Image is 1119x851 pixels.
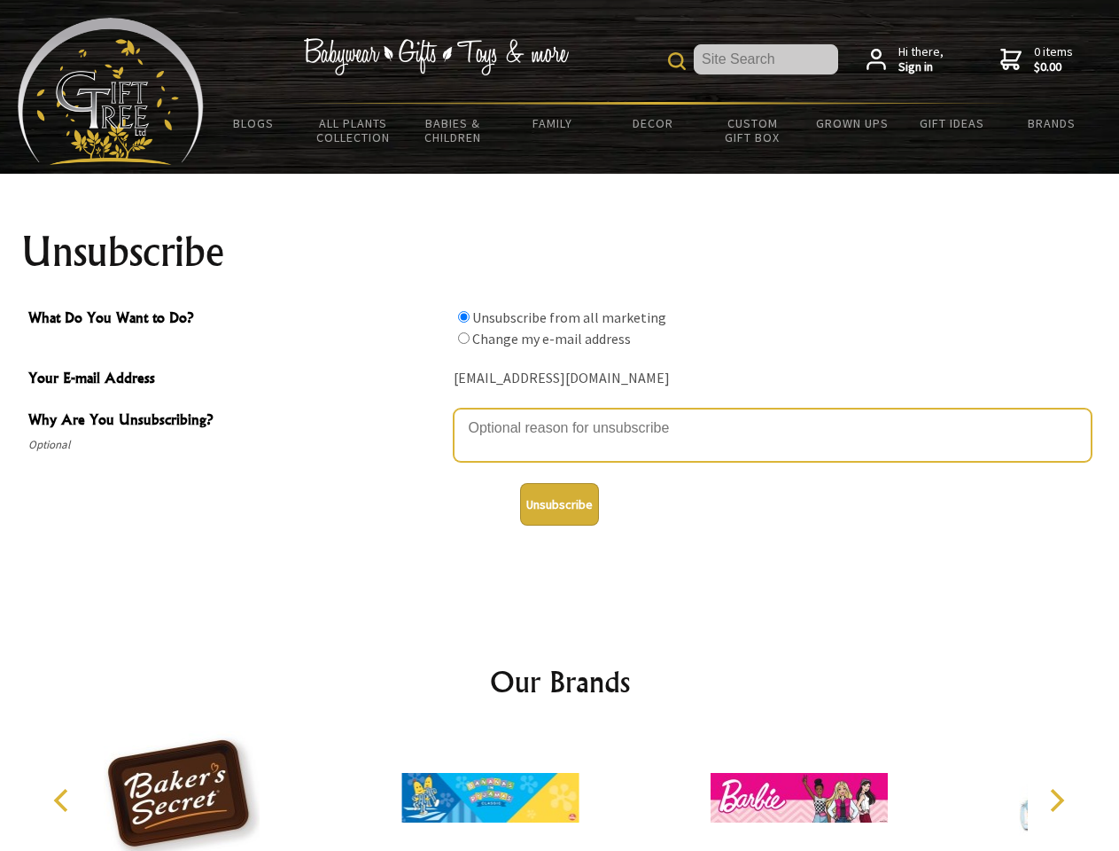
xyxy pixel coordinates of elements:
[28,367,445,393] span: Your E-mail Address
[454,409,1092,462] textarea: Why Are You Unsubscribing?
[503,105,603,142] a: Family
[898,44,944,75] span: Hi there,
[472,308,666,326] label: Unsubscribe from all marketing
[520,483,599,526] button: Unsubscribe
[458,332,470,344] input: What Do You Want to Do?
[802,105,902,142] a: Grown Ups
[1034,59,1073,75] strong: $0.00
[303,38,569,75] img: Babywear - Gifts - Toys & more
[304,105,404,156] a: All Plants Collection
[28,434,445,456] span: Optional
[1034,43,1073,75] span: 0 items
[703,105,803,156] a: Custom Gift Box
[602,105,703,142] a: Decor
[204,105,304,142] a: BLOGS
[403,105,503,156] a: Babies & Children
[28,307,445,332] span: What Do You Want to Do?
[18,18,204,165] img: Babyware - Gifts - Toys and more...
[1000,44,1073,75] a: 0 items$0.00
[28,409,445,434] span: Why Are You Unsubscribing?
[668,52,686,70] img: product search
[44,781,83,820] button: Previous
[454,365,1092,393] div: [EMAIL_ADDRESS][DOMAIN_NAME]
[35,660,1084,703] h2: Our Brands
[1037,781,1076,820] button: Next
[21,230,1099,273] h1: Unsubscribe
[866,44,944,75] a: Hi there,Sign in
[898,59,944,75] strong: Sign in
[1002,105,1102,142] a: Brands
[458,311,470,323] input: What Do You Want to Do?
[694,44,838,74] input: Site Search
[472,330,631,347] label: Change my e-mail address
[902,105,1002,142] a: Gift Ideas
